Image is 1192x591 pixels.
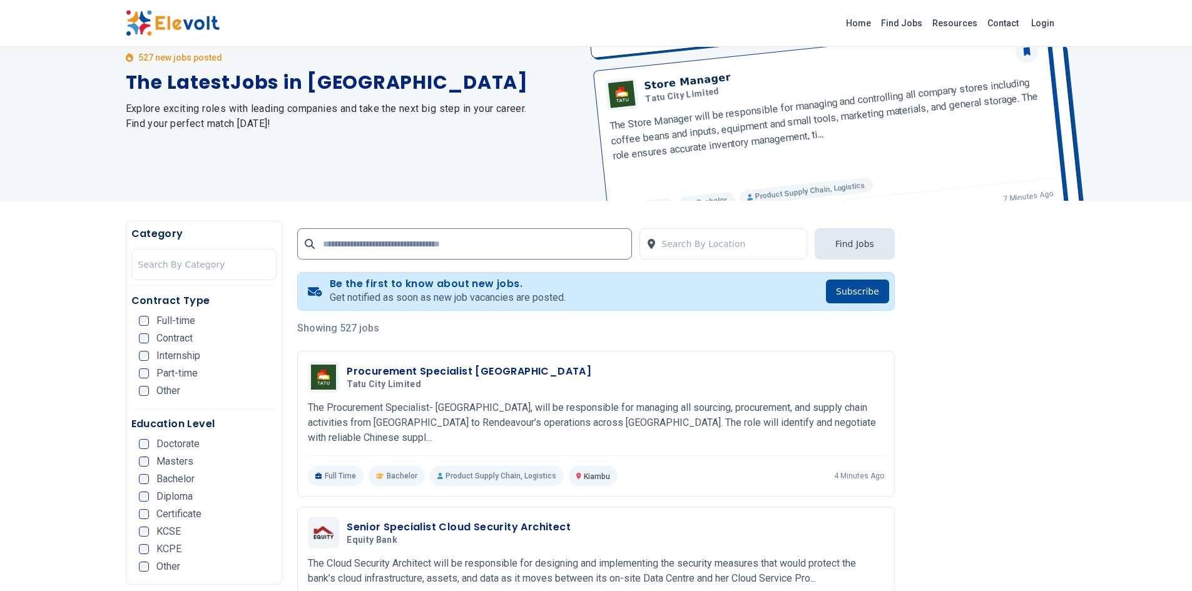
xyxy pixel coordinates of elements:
[311,365,336,390] img: Tatu City Limited
[131,417,277,432] h5: Education Level
[139,316,149,326] input: Full-time
[156,439,200,449] span: Doctorate
[131,293,277,308] h5: Contract Type
[156,509,201,519] span: Certificate
[815,228,895,260] button: Find Jobs
[156,386,180,396] span: Other
[139,509,149,519] input: Certificate
[131,226,277,241] h5: Category
[156,562,180,572] span: Other
[156,457,193,467] span: Masters
[308,556,884,586] p: The Cloud Security Architect will be responsible for designing and implementing the security meas...
[308,466,364,486] p: Full Time
[126,10,220,36] img: Elevolt
[430,466,564,486] p: Product Supply Chain, Logistics
[126,101,581,131] h2: Explore exciting roles with leading companies and take the next big step in your career. Find you...
[834,471,884,481] p: 4 minutes ago
[584,472,610,481] span: Kiambu
[156,527,181,537] span: KCSE
[311,524,336,542] img: Equity Bank
[156,474,195,484] span: Bachelor
[347,379,421,390] span: Tatu City Limited
[156,333,193,343] span: Contract
[1024,11,1062,36] a: Login
[139,457,149,467] input: Masters
[156,368,198,378] span: Part-time
[297,321,895,336] p: Showing 527 jobs
[156,544,181,554] span: KCPE
[308,361,884,486] a: Tatu City LimitedProcurement Specialist [GEOGRAPHIC_DATA]Tatu City LimitedThe Procurement Special...
[347,520,571,535] h3: Senior Specialist Cloud Security Architect
[876,13,927,33] a: Find Jobs
[387,471,417,481] span: Bachelor
[139,439,149,449] input: Doctorate
[841,13,876,33] a: Home
[139,474,149,484] input: Bachelor
[156,316,195,326] span: Full-time
[347,535,397,546] span: Equity Bank
[138,51,222,64] p: 527 new jobs posted
[139,544,149,554] input: KCPE
[982,13,1024,33] a: Contact
[139,333,149,343] input: Contract
[126,71,581,94] h1: The Latest Jobs in [GEOGRAPHIC_DATA]
[139,492,149,502] input: Diploma
[156,492,193,502] span: Diploma
[927,13,982,33] a: Resources
[330,290,566,305] p: Get notified as soon as new job vacancies are posted.
[347,364,591,379] h3: Procurement Specialist [GEOGRAPHIC_DATA]
[156,351,200,361] span: Internship
[139,527,149,537] input: KCSE
[139,386,149,396] input: Other
[139,562,149,572] input: Other
[1129,531,1192,591] iframe: Chat Widget
[826,280,889,303] button: Subscribe
[330,278,566,290] h4: Be the first to know about new jobs.
[139,351,149,361] input: Internship
[308,400,884,445] p: The Procurement Specialist- [GEOGRAPHIC_DATA], will be responsible for managing all sourcing, pro...
[139,368,149,378] input: Part-time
